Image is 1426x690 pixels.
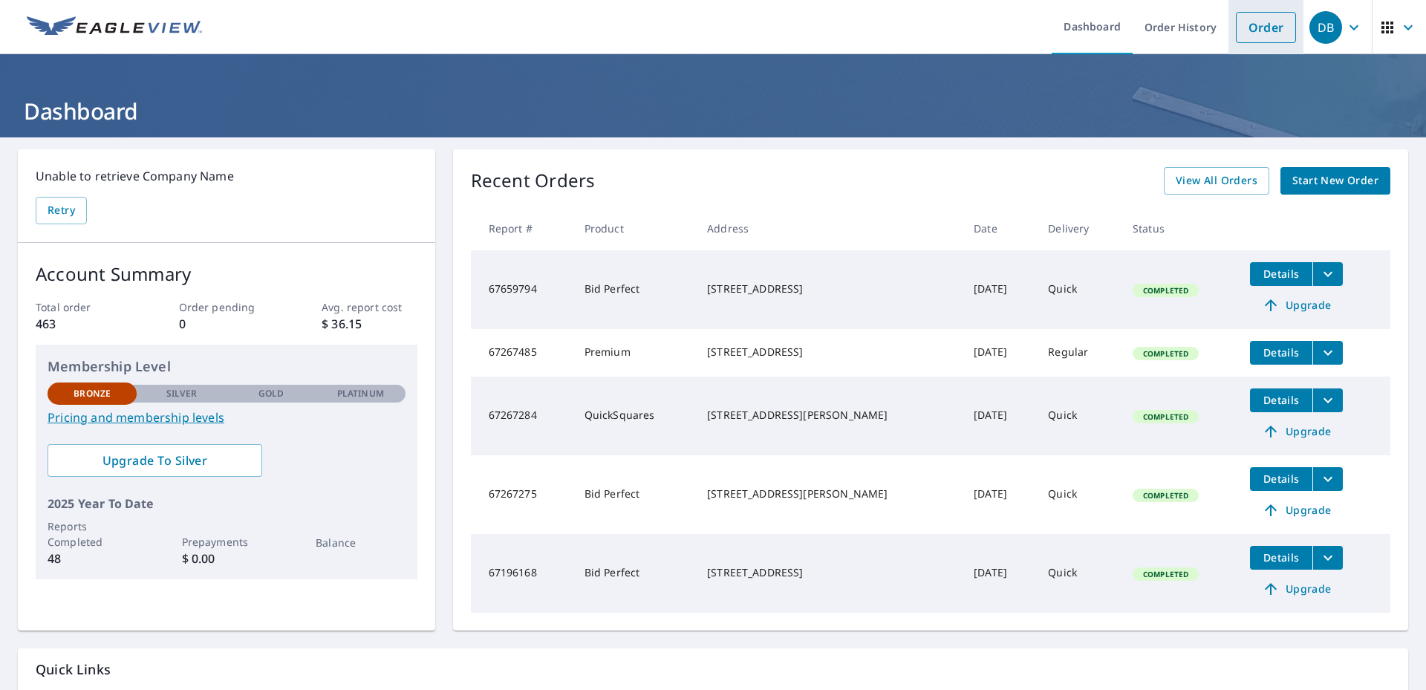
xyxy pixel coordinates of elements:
button: detailsBtn-67267284 [1250,388,1312,412]
span: Completed [1134,285,1197,296]
th: Report # [471,206,573,250]
div: [STREET_ADDRESS][PERSON_NAME] [707,408,950,423]
p: Bronze [74,387,111,400]
p: Gold [258,387,284,400]
p: $ 0.00 [182,550,271,567]
button: detailsBtn-67196168 [1250,546,1312,570]
div: [STREET_ADDRESS][PERSON_NAME] [707,486,950,501]
span: View All Orders [1176,172,1257,190]
span: Upgrade [1259,423,1334,440]
td: [DATE] [962,534,1036,613]
button: Retry [36,197,87,224]
p: 0 [179,315,274,333]
th: Address [695,206,962,250]
button: filesDropdownBtn-67267284 [1312,388,1343,412]
th: Date [962,206,1036,250]
p: 48 [48,550,137,567]
span: Completed [1134,411,1197,422]
p: Recent Orders [471,167,596,195]
p: $ 36.15 [322,315,417,333]
span: Start New Order [1292,172,1378,190]
td: 67659794 [471,250,573,329]
a: Order [1236,12,1296,43]
div: DB [1309,11,1342,44]
button: detailsBtn-67267275 [1250,467,1312,491]
td: Bid Perfect [573,455,695,534]
td: [DATE] [962,250,1036,329]
div: [STREET_ADDRESS] [707,281,950,296]
p: Balance [316,535,405,550]
p: 2025 Year To Date [48,495,406,512]
th: Delivery [1036,206,1121,250]
p: Platinum [337,387,384,400]
a: View All Orders [1164,167,1269,195]
p: Account Summary [36,261,417,287]
span: Completed [1134,348,1197,359]
a: Pricing and membership levels [48,409,406,426]
p: Avg. report cost [322,299,417,315]
p: Quick Links [36,660,1390,679]
span: Retry [48,201,75,220]
td: Quick [1036,534,1121,613]
p: 463 [36,315,131,333]
div: [STREET_ADDRESS] [707,345,950,359]
th: Status [1121,206,1238,250]
div: [STREET_ADDRESS] [707,565,950,580]
span: Upgrade [1259,501,1334,519]
p: Order pending [179,299,274,315]
span: Upgrade To Silver [59,452,250,469]
td: Quick [1036,455,1121,534]
h1: Dashboard [18,96,1408,126]
p: Prepayments [182,534,271,550]
span: Upgrade [1259,296,1334,314]
td: Regular [1036,329,1121,377]
a: Upgrade [1250,293,1343,317]
button: filesDropdownBtn-67267275 [1312,467,1343,491]
img: EV Logo [27,16,202,39]
td: Bid Perfect [573,250,695,329]
span: Details [1259,345,1303,359]
td: [DATE] [962,377,1036,455]
td: 67196168 [471,534,573,613]
a: Upgrade [1250,577,1343,601]
button: filesDropdownBtn-67267485 [1312,341,1343,365]
a: Upgrade To Silver [48,444,262,477]
span: Details [1259,550,1303,564]
p: Silver [166,387,198,400]
td: Bid Perfect [573,534,695,613]
td: Quick [1036,377,1121,455]
a: Start New Order [1280,167,1390,195]
button: detailsBtn-67659794 [1250,262,1312,286]
td: Premium [573,329,695,377]
td: [DATE] [962,329,1036,377]
td: QuickSquares [573,377,695,455]
span: Details [1259,472,1303,486]
span: Details [1259,267,1303,281]
a: Upgrade [1250,498,1343,522]
p: Total order [36,299,131,315]
td: [DATE] [962,455,1036,534]
span: Details [1259,393,1303,407]
td: 67267485 [471,329,573,377]
button: filesDropdownBtn-67659794 [1312,262,1343,286]
p: Reports Completed [48,518,137,550]
span: Completed [1134,569,1197,579]
p: Membership Level [48,357,406,377]
p: Unable to retrieve Company Name [36,167,417,185]
th: Product [573,206,695,250]
button: filesDropdownBtn-67196168 [1312,546,1343,570]
span: Completed [1134,490,1197,501]
td: 67267275 [471,455,573,534]
span: Upgrade [1259,580,1334,598]
td: 67267284 [471,377,573,455]
a: Upgrade [1250,420,1343,443]
td: Quick [1036,250,1121,329]
button: detailsBtn-67267485 [1250,341,1312,365]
